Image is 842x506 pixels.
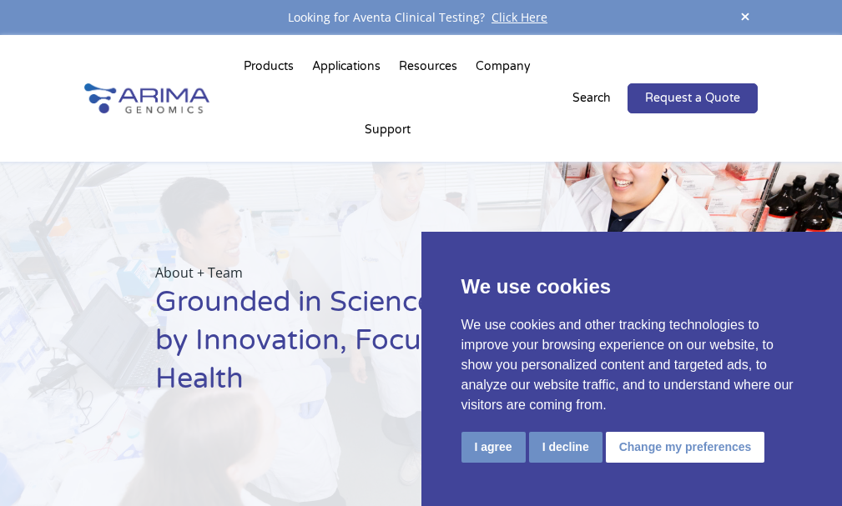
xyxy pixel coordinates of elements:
button: Change my preferences [606,432,765,463]
a: Click Here [485,9,554,25]
p: We use cookies [461,272,803,302]
button: I agree [461,432,526,463]
p: We use cookies and other tracking technologies to improve your browsing experience on our website... [461,315,803,415]
p: Search [572,88,611,109]
p: About + Team [155,262,537,283]
h1: Grounded in Science, Driven by Innovation, Focused on Health [155,283,537,411]
button: I decline [529,432,603,463]
img: Arima-Genomics-logo [84,83,209,114]
a: Request a Quote [628,83,758,113]
div: Looking for Aventa Clinical Testing? [84,7,758,28]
